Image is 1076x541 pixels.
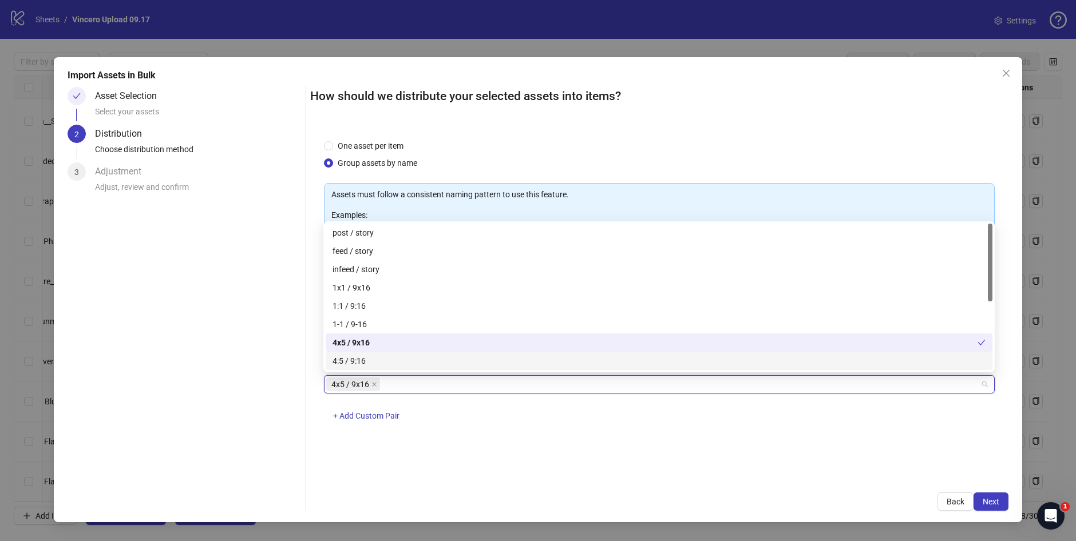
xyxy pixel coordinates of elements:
[326,224,992,242] div: post / story
[333,281,986,294] div: 1x1 / 9x16
[937,492,974,511] button: Back
[326,352,992,370] div: 4:5 / 9:16
[1037,502,1065,530] iframe: Intercom live chat
[947,497,964,506] span: Back
[997,64,1015,82] button: Close
[68,69,1008,82] div: Import Assets in Bulk
[333,336,978,349] div: 4x5 / 9x16
[74,168,79,177] span: 3
[333,355,986,367] div: 4:5 / 9:16
[326,242,992,260] div: feed / story
[326,333,992,352] div: 4x5 / 9x16
[331,378,369,391] span: 4x5 / 9x16
[310,87,1008,106] h2: How should we distribute your selected assets into items?
[324,407,409,425] button: + Add Custom Pair
[326,297,992,315] div: 1:1 / 9:16
[333,157,422,169] span: Group assets by name
[95,125,151,143] div: Distribution
[95,181,300,200] div: Adjust, review and confirm
[331,209,987,246] p: Examples: Pairs: 'Summer_Campaign_1x1.png' and 'Summer_Campaign_9x16.png' Triples: 'Summer_Campai...
[326,377,380,391] span: 4x5 / 9x16
[74,130,79,139] span: 2
[371,381,377,387] span: close
[333,263,986,276] div: infeed / story
[95,87,166,105] div: Asset Selection
[333,318,986,331] div: 1-1 / 9-16
[974,492,1008,511] button: Next
[1002,69,1011,78] span: close
[333,140,408,152] span: One asset per item
[333,300,986,312] div: 1:1 / 9:16
[95,162,151,181] div: Adjustment
[95,105,300,125] div: Select your assets
[983,497,999,506] span: Next
[978,339,986,347] span: check
[326,260,992,279] div: infeed / story
[326,279,992,297] div: 1x1 / 9x16
[333,411,399,420] span: + Add Custom Pair
[326,315,992,333] div: 1-1 / 9-16
[333,226,986,239] div: post / story
[1061,502,1070,511] span: 1
[333,245,986,257] div: feed / story
[331,188,987,201] p: Assets must follow a consistent naming pattern to use this feature.
[73,92,81,100] span: check
[95,143,300,162] div: Choose distribution method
